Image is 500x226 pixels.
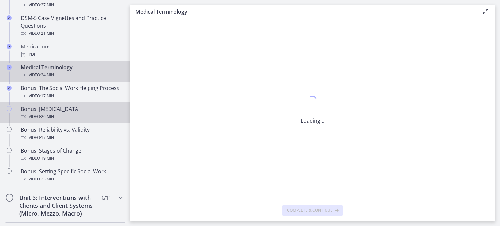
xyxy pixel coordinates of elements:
[21,30,122,37] div: Video
[21,126,122,141] div: Bonus: Reliability vs. Validity
[40,71,54,79] span: · 24 min
[21,43,122,58] div: Medications
[19,194,99,217] h2: Unit 3: Interventions with Clients and Client Systems (Micro, Mezzo, Macro)
[7,65,12,70] i: Completed
[40,113,54,121] span: · 26 min
[102,194,111,202] span: 0 / 11
[287,208,333,213] span: Complete & continue
[40,30,54,37] span: · 21 min
[301,117,324,125] p: Loading...
[21,105,122,121] div: Bonus: [MEDICAL_DATA]
[7,15,12,20] i: Completed
[21,175,122,183] div: Video
[21,84,122,100] div: Bonus: The Social Work Helping Process
[21,50,122,58] div: PDF
[40,154,54,162] span: · 19 min
[21,92,122,100] div: Video
[282,205,343,216] button: Complete & continue
[40,175,54,183] span: · 23 min
[7,44,12,49] i: Completed
[21,71,122,79] div: Video
[21,14,122,37] div: DSM-5 Case Vignettes and Practice Questions
[21,1,122,9] div: Video
[40,92,54,100] span: · 17 min
[135,8,471,16] h3: Medical Terminology
[21,147,122,162] div: Bonus: Stages of Change
[21,113,122,121] div: Video
[21,63,122,79] div: Medical Terminology
[21,134,122,141] div: Video
[40,1,54,9] span: · 27 min
[7,86,12,91] i: Completed
[40,134,54,141] span: · 17 min
[21,154,122,162] div: Video
[301,94,324,109] div: 1
[21,167,122,183] div: Bonus: Setting Specific Social Work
